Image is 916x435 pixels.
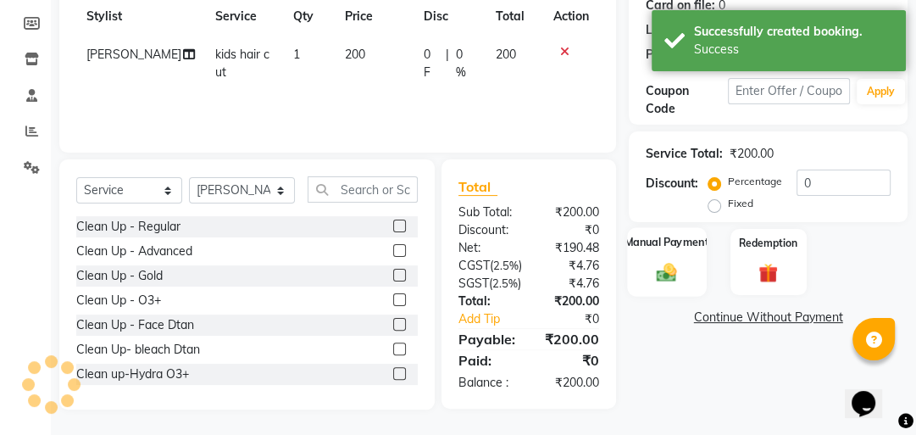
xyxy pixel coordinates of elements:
[529,329,612,349] div: ₹200.00
[646,82,727,118] div: Coupon Code
[529,204,612,221] div: ₹200.00
[446,46,449,81] span: |
[456,46,475,81] span: 0 %
[646,46,684,64] div: Points:
[646,145,723,163] div: Service Total:
[845,367,899,418] iframe: chat widget
[458,276,489,291] span: SGST
[446,204,529,221] div: Sub Total:
[76,365,189,383] div: Clean up-Hydra O3+
[535,257,612,275] div: ₹4.76
[446,275,534,293] div: ( )
[446,350,529,371] div: Paid:
[76,243,192,260] div: Clean Up - Advanced
[529,239,612,257] div: ₹190.48
[694,23,893,41] div: Successfully created booking.
[493,259,519,272] span: 2.5%
[76,341,200,359] div: Clean Up- bleach Dtan
[534,275,612,293] div: ₹4.76
[446,374,529,392] div: Balance :
[446,239,529,257] div: Net:
[446,221,529,239] div: Discount:
[752,261,784,285] img: _gift.svg
[458,178,497,196] span: Total
[423,46,439,81] span: 0 F
[308,176,418,203] input: Search or Scan
[730,145,774,163] div: ₹200.00
[76,316,194,334] div: Clean Up - Face Dtan
[446,293,529,310] div: Total:
[215,47,269,80] span: kids hair cut
[728,78,850,104] input: Enter Offer / Coupon Code
[446,329,529,349] div: Payable:
[857,79,905,104] button: Apply
[345,47,365,62] span: 200
[646,21,702,39] div: Last Visit:
[492,276,518,290] span: 2.5%
[86,47,181,62] span: [PERSON_NAME]
[728,174,782,189] label: Percentage
[632,309,904,326] a: Continue Without Payment
[646,175,698,192] div: Discount:
[76,267,163,285] div: Clean Up - Gold
[543,310,613,328] div: ₹0
[739,236,797,251] label: Redemption
[458,258,490,273] span: CGST
[446,310,542,328] a: Add Tip
[293,47,300,62] span: 1
[529,221,612,239] div: ₹0
[446,257,535,275] div: ( )
[625,234,709,250] label: Manual Payment
[76,292,161,310] div: Clean Up - O3+
[529,350,612,371] div: ₹0
[728,196,753,211] label: Fixed
[694,41,893,59] div: Success
[529,293,612,310] div: ₹200.00
[496,47,516,62] span: 200
[76,218,180,236] div: Clean Up - Regular
[529,374,612,392] div: ₹200.00
[651,260,684,283] img: _cash.svg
